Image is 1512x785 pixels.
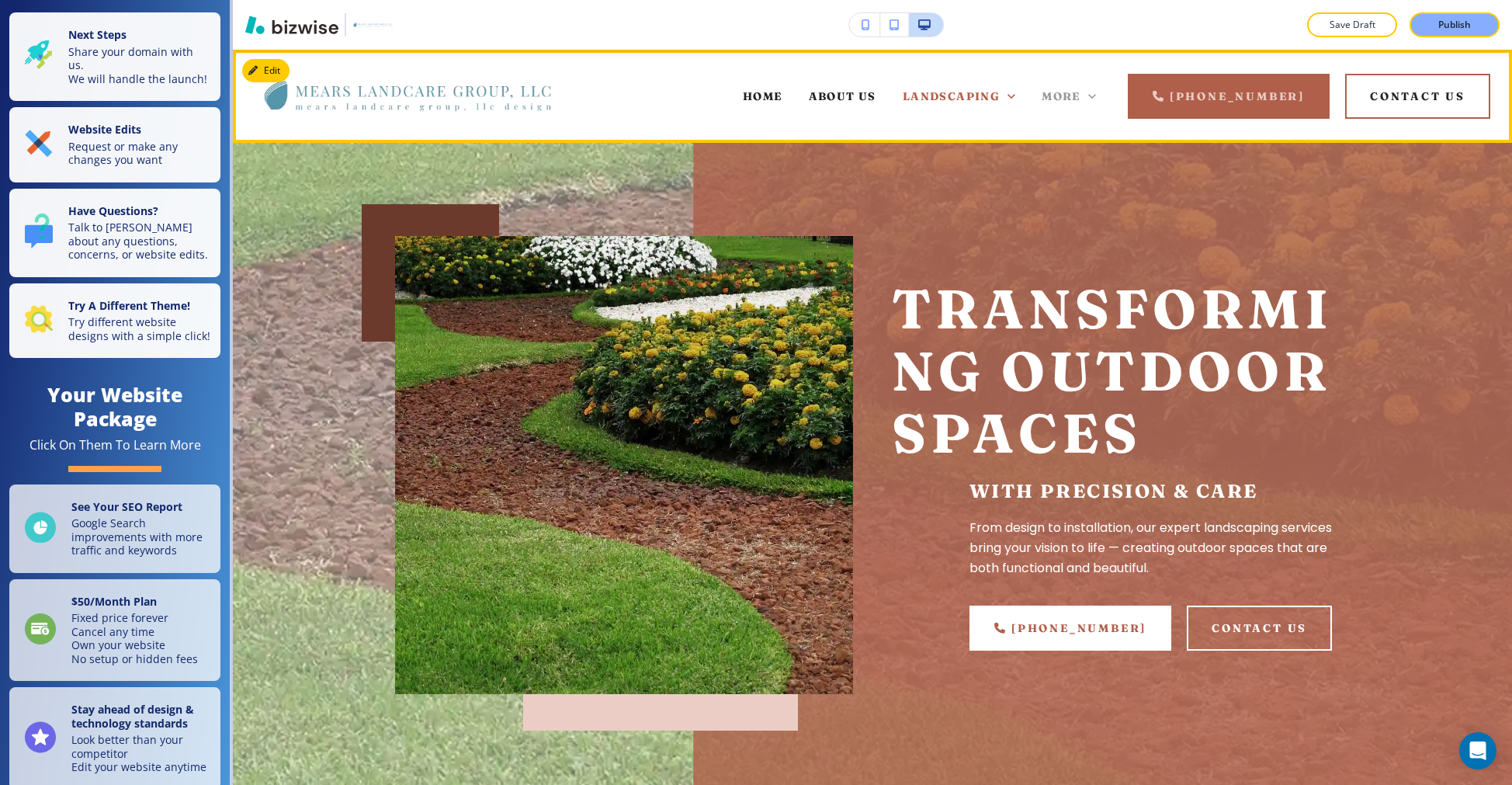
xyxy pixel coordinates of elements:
[245,16,338,34] img: Bizwise Logo
[1042,89,1080,103] span: More
[68,140,211,167] p: Request or make any changes you want
[9,485,220,573] a: See Your SEO ReportGoogle Search improvements with more traffic and keywords
[68,122,141,137] strong: Website Edits
[9,383,220,431] h4: Your Website Package
[1459,732,1496,769] div: Open Intercom Messenger
[9,579,220,682] a: $50/Month PlanFixed price foreverCancel any timeOwn your websiteNo setup or hidden fees
[969,606,1171,651] a: [PHONE_NUMBER]
[242,59,290,82] button: Edit
[1345,74,1490,119] button: Contact Us
[9,283,220,359] button: Try A Different Theme!Try different website designs with a simple click!
[71,733,211,774] p: Look better than your competitor Edit your website anytime
[68,27,127,42] strong: Next Steps
[892,279,1350,464] p: Transforming Outdoor Spaces
[395,236,853,694] img: 18e83496bef1cdf17aa86e5a95dff8c8.webp
[71,611,198,665] p: Fixed price forever Cancel any time Own your website No setup or hidden fees
[969,519,1350,578] p: From design to installation, our expert landscaping services bring your vision to life — creating...
[903,89,1015,104] div: LANDSCAPING
[1438,18,1471,32] p: Publish
[71,594,157,609] strong: $ 50 /Month Plan
[9,12,220,101] button: Next StepsShare your domain with us.We will handle the launch!
[1327,18,1377,32] p: Save Draft
[352,22,394,28] img: Your Logo
[68,315,211,342] p: Try different website designs with a simple click!
[743,89,782,103] span: HOME
[1187,606,1332,651] button: CONTACT US
[71,702,194,731] strong: Stay ahead of design & technology standards
[903,89,1000,103] span: LANDSCAPING
[256,63,567,128] img: Mears Landcare Group, LLC
[71,499,182,514] strong: See Your SEO Report
[9,189,220,277] button: Have Questions?Talk to [PERSON_NAME] about any questions, concerns, or website edits.
[809,89,876,103] span: ABOUT US
[1307,12,1397,37] button: Save Draft
[71,516,211,557] p: Google Search improvements with more traffic and keywords
[68,298,190,313] strong: Try A Different Theme!
[29,437,201,453] div: Click On Them To Learn More
[969,481,1350,503] p: With Precision & Care
[9,107,220,182] button: Website EditsRequest or make any changes you want
[1128,74,1330,119] a: [PHONE_NUMBER]
[1410,12,1500,37] button: Publish
[68,203,158,218] strong: Have Questions?
[1042,89,1096,104] div: More
[68,221,211,262] p: Talk to [PERSON_NAME] about any questions, concerns, or website edits.
[68,45,211,86] p: Share your domain with us. We will handle the launch!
